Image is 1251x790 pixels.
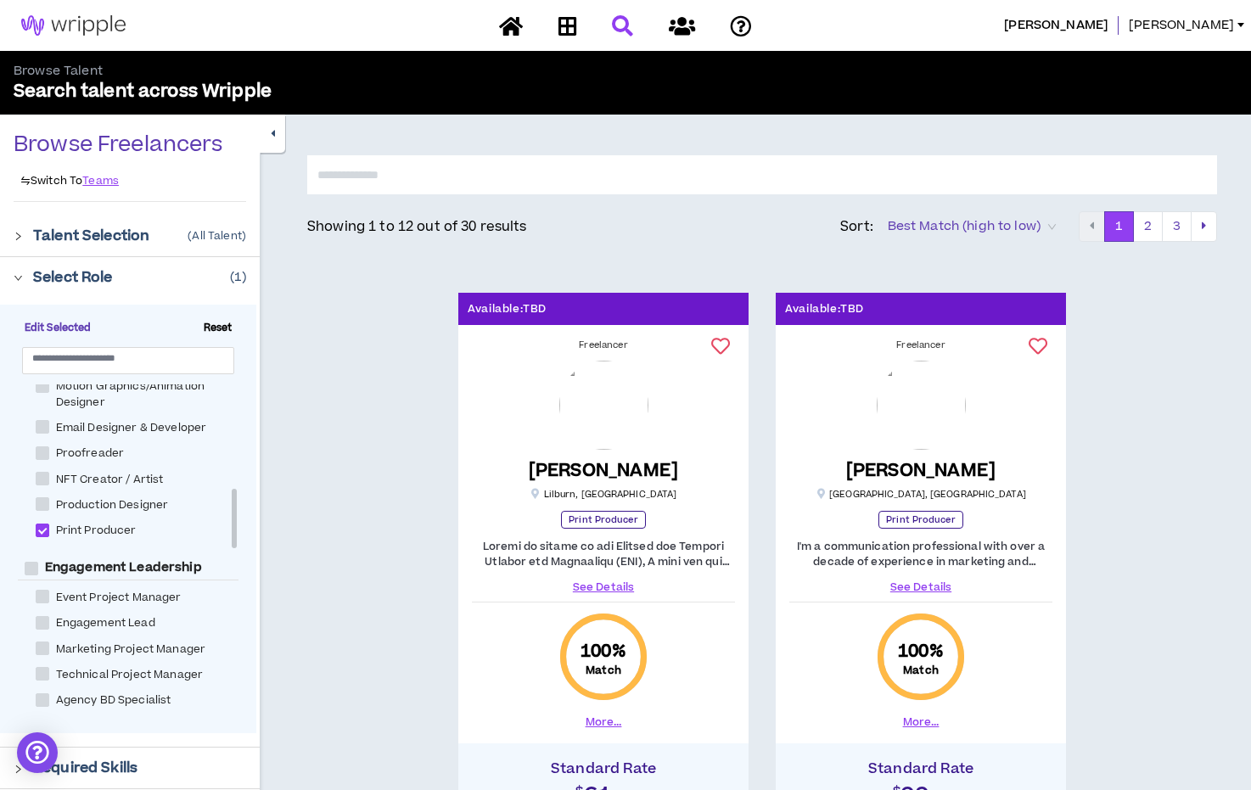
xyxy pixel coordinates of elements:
[49,667,210,683] span: Technical Project Manager
[14,232,23,241] span: right
[18,321,98,336] span: Edit Selected
[903,714,940,730] button: More...
[789,339,1052,352] div: Freelancer
[14,63,625,80] p: Browse Talent
[472,580,735,595] a: See Details
[49,523,143,539] span: Print Producer
[784,760,1057,777] h4: Standard Rate
[561,511,645,529] p: Print Producer
[49,642,213,658] span: Marketing Project Manager
[49,497,176,513] span: Production Designer
[14,765,23,774] span: right
[468,301,547,317] p: Available: TBD
[472,339,735,352] div: Freelancer
[529,460,679,481] h5: [PERSON_NAME]
[530,488,677,501] p: Lilburn , [GEOGRAPHIC_DATA]
[49,692,178,709] span: Agency BD Specialist
[789,539,1052,569] p: I'm a communication professional with over a decade of experience in marketing and communication ...
[1129,16,1234,35] span: [PERSON_NAME]
[33,226,149,246] p: Talent Selection
[877,361,966,450] img: fz8YQITbZ1jmY16YFvlrf98fC2sFkgjW40GM1rWR.png
[33,267,113,288] p: Select Role
[49,615,162,631] span: Engagement Lead
[1104,211,1134,242] button: 1
[20,176,31,186] span: swap
[581,640,626,664] span: 100 %
[586,714,622,730] button: More...
[49,378,251,411] span: Motion Graphics/Animation Designer
[49,420,214,436] span: Email Designer & Developer
[816,488,1026,501] p: [GEOGRAPHIC_DATA] , [GEOGRAPHIC_DATA]
[586,664,621,677] small: Match
[197,321,239,336] span: Reset
[1004,16,1108,35] span: Henry Schein
[14,80,625,104] p: Search talent across Wripple
[38,559,209,576] span: Engagement Leadership
[878,511,962,529] p: Print Producer
[1162,211,1192,242] button: 3
[49,472,171,488] span: NFT Creator / Artist
[467,760,740,777] h4: Standard Rate
[898,640,944,664] span: 100 %
[888,214,1056,239] span: Best Match (high to low)
[17,732,58,773] div: Open Intercom Messenger
[20,174,82,188] p: Switch To
[903,664,939,677] small: Match
[1079,211,1217,242] nav: pagination
[785,301,864,317] p: Available: TBD
[230,268,246,287] p: ( 1 )
[559,361,648,450] img: YP1ggouCfk6DJmmFd8SGQYlJmZfdVu7YAwjs6nYX.png
[33,758,137,778] p: Required Skills
[188,229,246,243] p: ( All Talent )
[49,445,132,462] span: Proofreader
[789,580,1052,595] a: See Details
[307,216,527,237] p: Showing 1 to 12 out of 30 results
[14,273,23,283] span: right
[1133,211,1163,242] button: 2
[49,590,188,606] span: Event Project Manager
[472,539,735,569] p: Loremi do sitame co adi Elitsed doe Tempori Utlabor etd Magnaaliqu (ENI), A mini ven qui nostrude...
[14,132,223,159] p: Browse Freelancers
[82,174,119,188] a: Teams
[840,216,874,237] p: Sort:
[846,460,996,481] h5: [PERSON_NAME]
